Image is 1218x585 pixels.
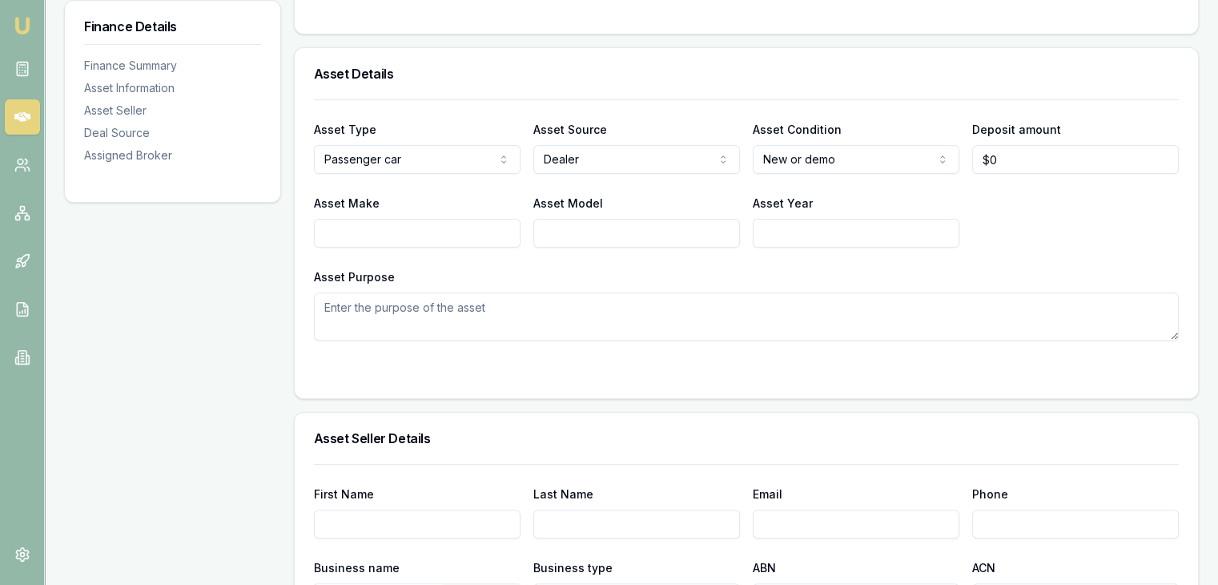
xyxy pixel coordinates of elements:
label: Deposit amount [972,123,1061,136]
label: Last Name [533,487,593,501]
label: Asset Source [533,123,607,136]
div: Assigned Broker [84,147,261,163]
label: Asset Model [533,196,603,210]
h3: Finance Details [84,20,261,33]
label: Email [753,487,782,501]
label: Business name [314,561,400,575]
label: Asset Type [314,123,376,136]
label: Phone [972,487,1008,501]
label: First Name [314,487,374,501]
div: Deal Source [84,125,261,141]
div: Asset Information [84,80,261,96]
label: Asset Purpose [314,270,395,284]
label: Asset Year [753,196,813,210]
label: Asset Condition [753,123,842,136]
label: ABN [753,561,776,575]
input: $ [972,145,1179,174]
img: emu-icon-u.png [13,16,32,35]
h3: Asset Seller Details [314,432,1179,445]
h3: Asset Details [314,67,1179,80]
label: ACN [972,561,995,575]
label: Asset Make [314,196,380,210]
div: Finance Summary [84,58,261,74]
label: Business type [533,561,613,575]
div: Asset Seller [84,103,261,119]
